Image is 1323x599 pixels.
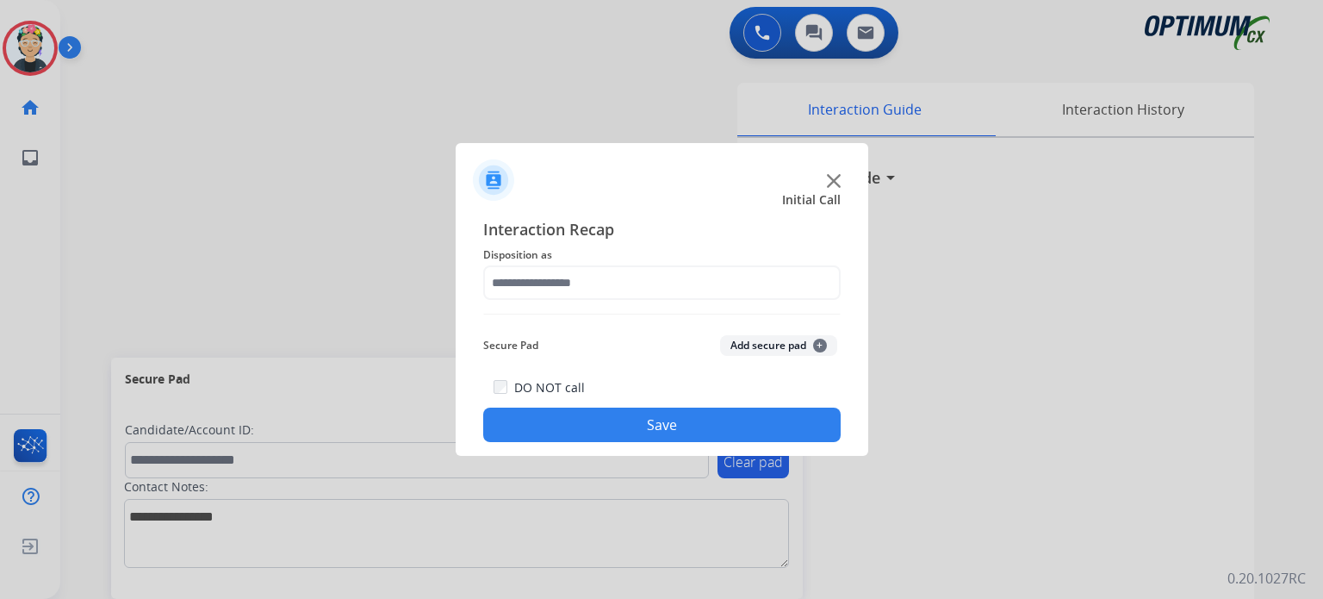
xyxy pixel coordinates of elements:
[473,159,514,201] img: contactIcon
[483,335,538,356] span: Secure Pad
[483,408,841,442] button: Save
[782,191,841,209] span: Initial Call
[813,339,827,353] span: +
[483,217,841,245] span: Interaction Recap
[514,379,585,396] label: DO NOT call
[483,245,841,265] span: Disposition as
[720,335,837,356] button: Add secure pad+
[1227,568,1306,589] p: 0.20.1027RC
[483,314,841,315] img: contact-recap-line.svg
